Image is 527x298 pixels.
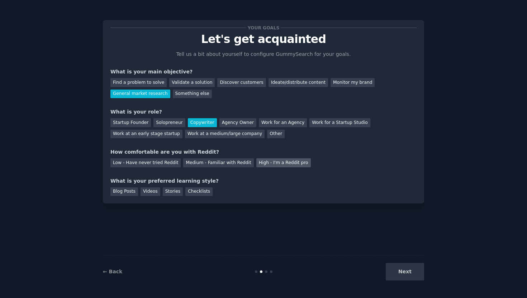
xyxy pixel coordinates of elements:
[185,187,213,196] div: Checklists
[331,78,375,87] div: Monitor my brand
[110,148,417,156] div: How comfortable are you with Reddit?
[110,78,167,87] div: Find a problem to solve
[259,118,307,127] div: Work for an Agency
[110,90,170,98] div: General market research
[217,78,266,87] div: Discover customers
[169,78,215,87] div: Validate a solution
[110,33,417,45] p: Let's get acquainted
[103,269,122,274] a: ← Back
[173,90,212,98] div: Something else
[110,108,417,116] div: What is your role?
[110,130,182,139] div: Work at an early stage startup
[153,118,185,127] div: Solopreneur
[246,24,281,32] span: Your goals
[185,130,265,139] div: Work at a medium/large company
[110,187,138,196] div: Blog Posts
[163,187,183,196] div: Stories
[267,130,285,139] div: Other
[269,78,328,87] div: Ideate/distribute content
[219,118,256,127] div: Agency Owner
[188,118,217,127] div: Copywriter
[309,118,370,127] div: Work for a Startup Studio
[110,68,417,76] div: What is your main objective?
[256,158,311,167] div: High - I'm a Reddit pro
[110,158,181,167] div: Low - Have never tried Reddit
[110,118,151,127] div: Startup Founder
[173,51,354,58] p: Tell us a bit about yourself to configure GummySearch for your goals.
[110,177,417,185] div: What is your preferred learning style?
[183,158,253,167] div: Medium - Familiar with Reddit
[141,187,160,196] div: Videos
